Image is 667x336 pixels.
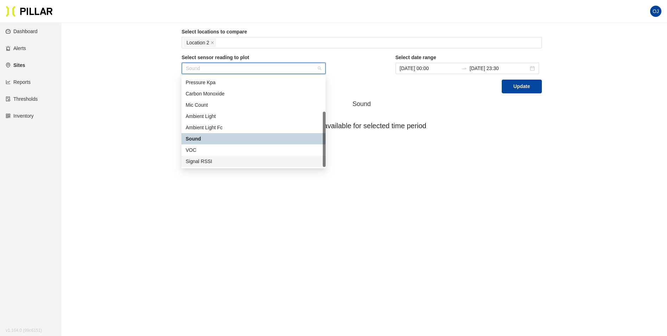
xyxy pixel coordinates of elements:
button: Update [502,80,541,93]
div: VOC [181,144,326,156]
div: Pressure Kpa [186,79,321,86]
div: Pressure Kpa [181,77,326,88]
span: to [461,66,467,71]
div: Ambient Light [181,111,326,122]
a: dashboardDashboard [6,29,38,34]
div: Signal RSSI [186,157,321,165]
div: Ambient Light [186,112,321,120]
h4: No data available for selected time period [182,120,542,131]
span: swap-right [461,66,467,71]
span: close [211,41,214,45]
span: Sound [186,63,322,74]
div: Signal RSSI [181,156,326,167]
div: Ambient Light Fc [186,124,321,131]
span: OJ [653,6,659,17]
div: Carbon Monoxide [181,88,326,99]
div: Sound [182,99,542,109]
div: Mic Count [181,99,326,111]
div: Carbon Monoxide [186,90,321,98]
label: Select locations to compare [182,28,542,36]
span: Location 2 [187,39,210,46]
div: Ambient Light Fc [181,122,326,133]
div: VOC [186,146,321,154]
a: line-chartReports [6,79,31,85]
a: environmentSites [6,62,25,68]
a: qrcodeInventory [6,113,34,119]
input: End date [470,64,528,72]
label: Select sensor reading to plot [182,54,326,61]
input: Start date [400,64,458,72]
a: alertAlerts [6,45,26,51]
div: Sound [181,133,326,144]
div: Mic Count [186,101,321,109]
a: exceptionThresholds [6,96,38,102]
img: Pillar Technologies [6,6,53,17]
div: Sound [186,135,321,143]
label: Select date range [396,54,542,61]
